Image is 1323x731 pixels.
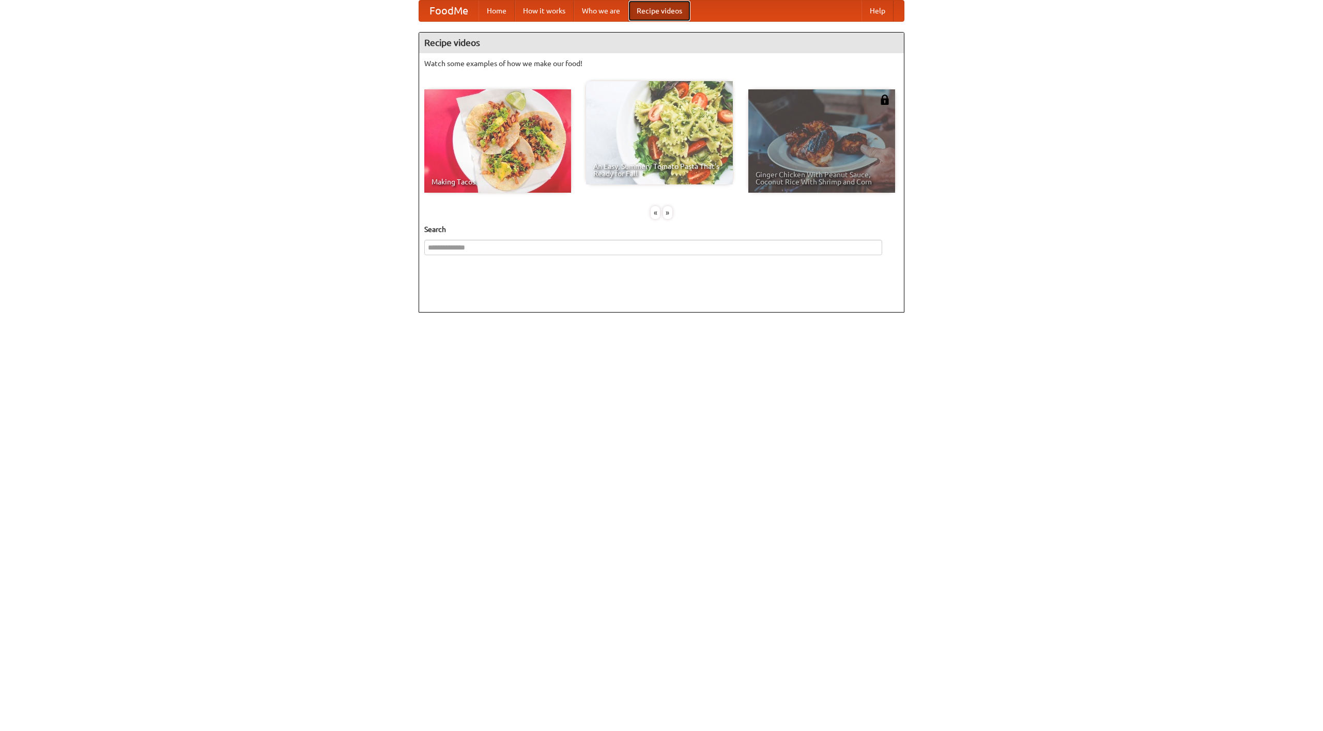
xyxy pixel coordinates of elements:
a: Home [479,1,515,21]
span: An Easy, Summery Tomato Pasta That's Ready for Fall [593,163,726,177]
a: How it works [515,1,574,21]
a: Help [862,1,894,21]
a: Who we are [574,1,628,21]
a: FoodMe [419,1,479,21]
img: 483408.png [880,95,890,105]
div: « [651,206,660,219]
div: » [663,206,672,219]
h5: Search [424,224,899,235]
h4: Recipe videos [419,33,904,53]
span: Making Tacos [432,178,564,185]
a: Recipe videos [628,1,690,21]
a: An Easy, Summery Tomato Pasta That's Ready for Fall [586,81,733,184]
a: Making Tacos [424,89,571,193]
p: Watch some examples of how we make our food! [424,58,899,69]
